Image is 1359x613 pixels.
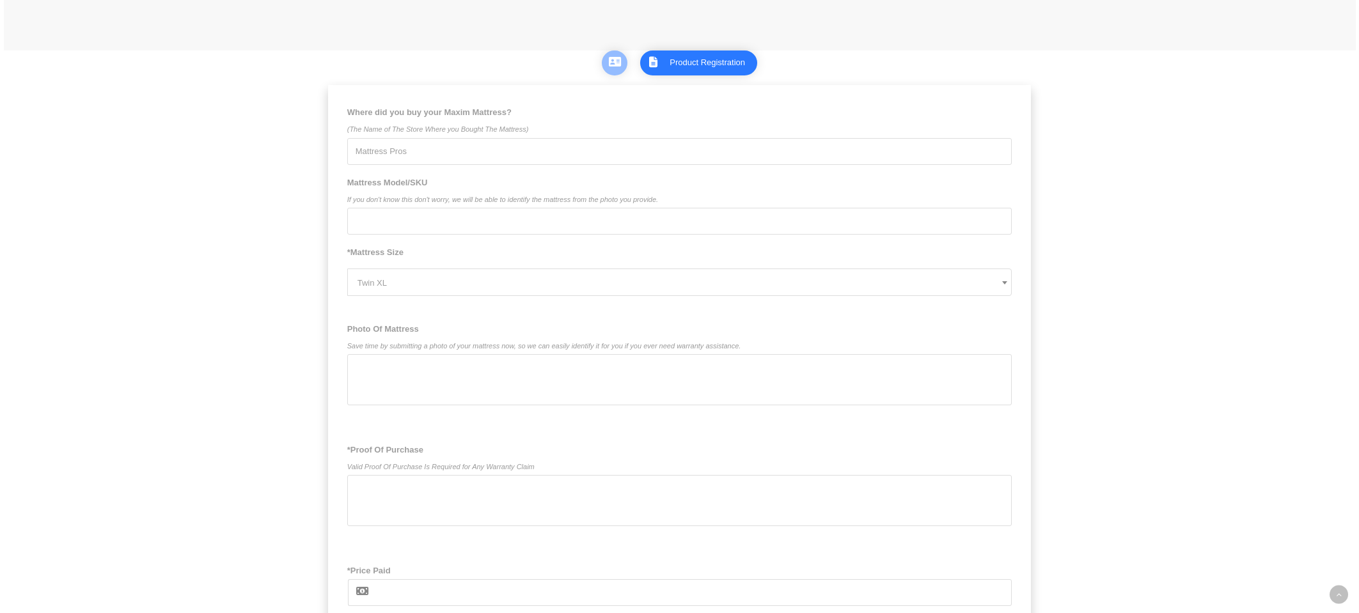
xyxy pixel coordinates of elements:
[347,121,1012,137] small: (The Name of The Store Where you Bought The Mattress)
[347,321,1012,338] span: Photo Of Mattress
[347,244,1012,261] span: *Mattress Size
[665,52,750,74] a: 2Product Registration
[347,104,1012,121] span: Where did you buy your Maxim Mattress?
[347,175,1012,191] span: Mattress Model/SKU
[347,268,1012,296] span: Twin XL
[670,54,745,71] div: Product Registration
[1330,586,1348,604] a: Back to top
[347,458,1012,475] small: Valid Proof Of Purchase Is Required for Any Warranty Claim
[347,338,1012,354] small: Save time by submitting a photo of your mattress now, so we can easily identify it for you if you...
[347,563,1012,579] span: *Price Paid
[347,442,1012,458] span: *Proof Of Purchase
[347,191,1012,208] small: If you don't know this don't worry, we will be able to identify the mattress from the photo you p...
[357,269,1012,297] span: Twin XL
